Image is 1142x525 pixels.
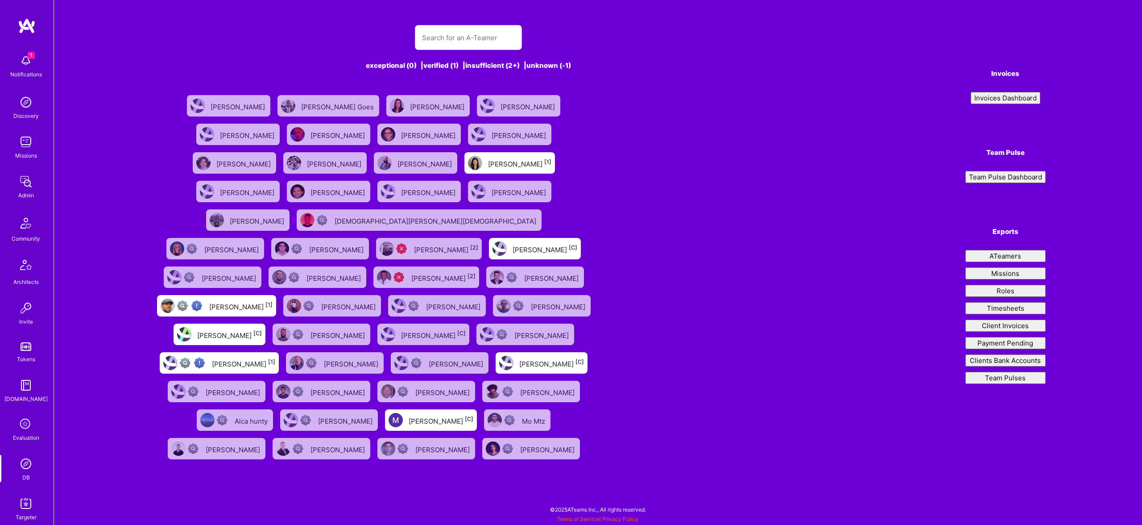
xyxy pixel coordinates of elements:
img: User Avatar [177,327,191,342]
a: User AvatarNot Scrubbed[PERSON_NAME] [473,320,578,349]
img: User Avatar [170,242,184,256]
a: User AvatarNot Scrubbed[PERSON_NAME] [265,263,370,292]
div: Invite [19,317,33,326]
img: User Avatar [200,184,214,199]
sup: [1] [544,158,551,165]
a: User Avatar[PERSON_NAME] [189,149,280,177]
div: [PERSON_NAME] [401,186,457,197]
img: User Avatar [468,156,482,170]
button: Roles [965,285,1046,297]
img: Not Scrubbed [289,272,299,283]
img: High Potential User [191,300,202,311]
img: Not Scrubbed [188,386,199,397]
button: Client Invoices [965,320,1046,332]
a: Invoices Dashboard [965,92,1046,104]
img: Architects [15,256,37,277]
a: User Avatar[PERSON_NAME] [193,120,283,149]
div: [PERSON_NAME] [492,186,548,197]
sup: [C] [253,330,262,337]
a: User AvatarNot Scrubbed[PERSON_NAME] [374,377,479,406]
img: discovery [17,93,35,111]
a: User Avatar[PERSON_NAME] [464,120,555,149]
a: User AvatarNot Scrubbed[PERSON_NAME] [164,377,269,406]
img: Not Scrubbed [504,415,515,425]
img: User Avatar [276,327,290,342]
div: Architects [13,277,39,287]
img: Not Scrubbed [506,272,517,283]
img: User Avatar [276,384,290,399]
img: User Avatar [480,327,494,342]
img: User Avatar [499,356,513,370]
img: User Avatar [472,184,486,199]
button: Missions [965,267,1046,279]
div: [PERSON_NAME] [220,129,276,140]
img: teamwork [17,133,35,151]
div: [PERSON_NAME] [212,357,275,369]
a: User Avatar[PERSON_NAME][C] [485,234,584,263]
span: 1 [28,52,35,59]
a: User Avatar[PERSON_NAME] [203,206,293,234]
div: [PERSON_NAME] Goes [301,100,376,112]
div: Notifications [10,70,42,79]
img: User Avatar [300,213,314,227]
img: User Avatar [171,384,186,399]
img: User Avatar [486,384,500,399]
img: Not Scrubbed [186,243,197,254]
img: Not Scrubbed [293,329,303,340]
a: User Avatar[PERSON_NAME] [283,120,374,149]
div: [PERSON_NAME] [415,443,472,454]
sup: [2] [470,244,478,251]
img: Not Scrubbed [306,358,317,368]
div: Community [12,234,40,243]
img: User Avatar [381,184,395,199]
img: Unqualified [396,243,407,254]
button: Team Pulse Dashboard [965,171,1046,183]
a: User Avatar[PERSON_NAME] [473,92,564,120]
a: User AvatarNot fully vettedHigh Potential User[PERSON_NAME][1] [153,292,280,320]
img: Not Scrubbed [188,443,199,454]
div: [PERSON_NAME] [401,129,457,140]
div: [PERSON_NAME] [401,329,466,340]
a: User AvatarNot Scrubbed[PERSON_NAME] [269,434,374,463]
img: Not Scrubbed [497,329,507,340]
a: User AvatarNot Scrubbed[PERSON_NAME] [164,434,269,463]
a: User Avatar[PERSON_NAME][C] [492,349,591,377]
a: User Avatar[PERSON_NAME] [383,92,473,120]
a: User AvatarNot Scrubbed[PERSON_NAME] [282,349,387,377]
img: bell [17,52,35,70]
img: User Avatar [394,356,409,370]
img: Not Scrubbed [291,243,302,254]
img: Not Scrubbed [303,300,314,311]
div: Admin [18,191,34,200]
img: User Avatar [497,299,511,313]
button: Clients Bank Accounts [965,354,1046,367]
img: User Avatar [276,442,290,456]
img: User Avatar [210,213,224,227]
button: Timesheets [965,302,1046,314]
div: [PERSON_NAME] [209,300,273,312]
a: User AvatarNot ScrubbedAlca hunty [193,406,277,434]
img: tokens [21,342,31,351]
a: User AvatarNot Scrubbed[PERSON_NAME] [374,434,479,463]
h4: Exports [965,228,1046,236]
img: User Avatar [161,299,175,313]
div: [PERSON_NAME] [520,443,576,454]
img: User Avatar [200,127,214,142]
div: [PERSON_NAME] [524,271,580,283]
img: User Avatar [200,413,215,427]
div: [PERSON_NAME] [310,443,367,454]
img: User Avatar [275,242,289,256]
img: User Avatar [381,384,395,399]
div: [PERSON_NAME] [306,271,363,283]
img: Unqualified [393,272,404,283]
a: User AvatarNot Scrubbed[PERSON_NAME] [269,320,374,349]
div: © 2025 ATeams Inc., All rights reserved. [54,498,1142,521]
img: Not Scrubbed [293,386,303,397]
img: User Avatar [381,327,395,342]
img: User Avatar [392,299,406,313]
div: [PERSON_NAME] [206,443,262,454]
div: [PERSON_NAME] [310,386,367,397]
a: User Avatar[PERSON_NAME][C] [374,320,473,349]
img: Not Scrubbed [408,300,419,311]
